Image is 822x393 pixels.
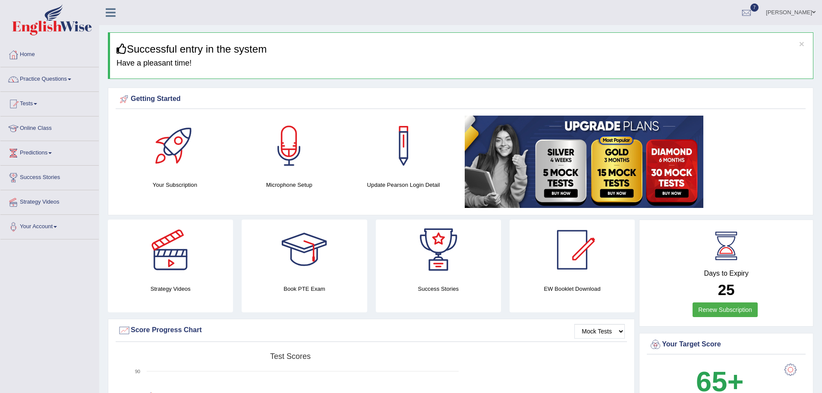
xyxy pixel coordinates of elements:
[0,215,99,236] a: Your Account
[799,39,804,48] button: ×
[0,43,99,64] a: Home
[0,116,99,138] a: Online Class
[750,3,759,12] span: 7
[117,44,806,55] h3: Successful entry in the system
[693,302,758,317] a: Renew Subscription
[0,67,99,89] a: Practice Questions
[118,324,625,337] div: Score Progress Chart
[0,190,99,212] a: Strategy Videos
[351,180,457,189] h4: Update Pearson Login Detail
[0,166,99,187] a: Success Stories
[0,92,99,113] a: Tests
[649,270,803,277] h4: Days to Expiry
[649,338,803,351] div: Your Target Score
[242,284,367,293] h4: Book PTE Exam
[465,116,703,208] img: small5.jpg
[122,180,228,189] h4: Your Subscription
[236,180,342,189] h4: Microphone Setup
[117,59,806,68] h4: Have a pleasant time!
[718,281,735,298] b: 25
[108,284,233,293] h4: Strategy Videos
[376,284,501,293] h4: Success Stories
[118,93,803,106] div: Getting Started
[510,284,635,293] h4: EW Booklet Download
[270,352,311,361] tspan: Test scores
[135,369,140,374] text: 90
[0,141,99,163] a: Predictions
